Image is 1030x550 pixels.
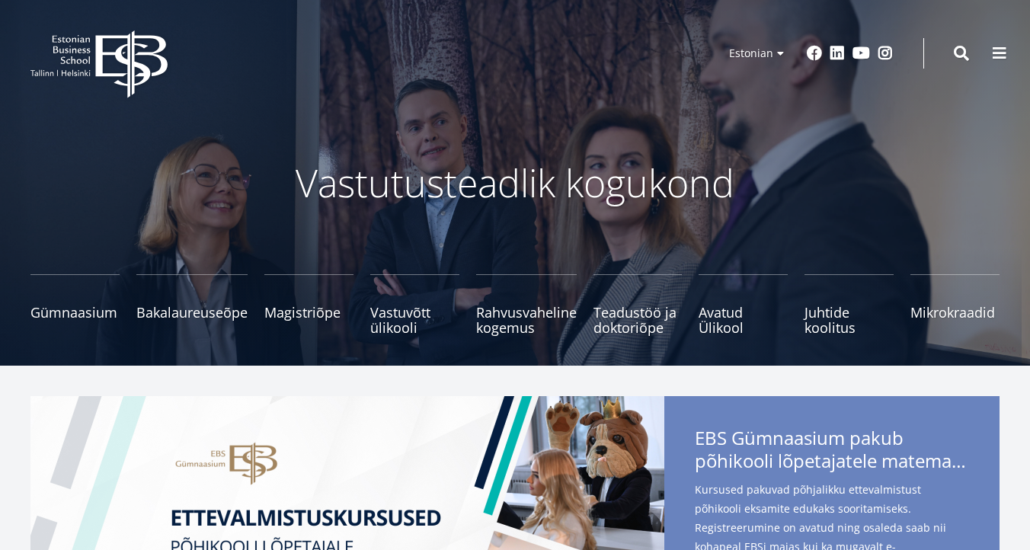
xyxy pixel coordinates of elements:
[807,46,822,61] a: Facebook
[111,160,919,206] p: Vastutusteadlik kogukond
[136,305,248,320] span: Bakalaureuseõpe
[264,274,353,335] a: Magistriõpe
[370,274,459,335] a: Vastuvõtt ülikooli
[699,305,788,335] span: Avatud Ülikool
[699,274,788,335] a: Avatud Ülikool
[476,274,577,335] a: Rahvusvaheline kogemus
[695,449,969,472] span: põhikooli lõpetajatele matemaatika- ja eesti keele kursuseid
[852,46,870,61] a: Youtube
[136,274,248,335] a: Bakalaureuseõpe
[476,305,577,335] span: Rahvusvaheline kogemus
[695,427,969,477] span: EBS Gümnaasium pakub
[30,274,120,335] a: Gümnaasium
[30,305,120,320] span: Gümnaasium
[593,305,683,335] span: Teadustöö ja doktoriõpe
[264,305,353,320] span: Magistriõpe
[804,274,894,335] a: Juhtide koolitus
[878,46,893,61] a: Instagram
[830,46,845,61] a: Linkedin
[593,274,683,335] a: Teadustöö ja doktoriõpe
[910,305,1000,320] span: Mikrokraadid
[804,305,894,335] span: Juhtide koolitus
[370,305,459,335] span: Vastuvõtt ülikooli
[910,274,1000,335] a: Mikrokraadid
